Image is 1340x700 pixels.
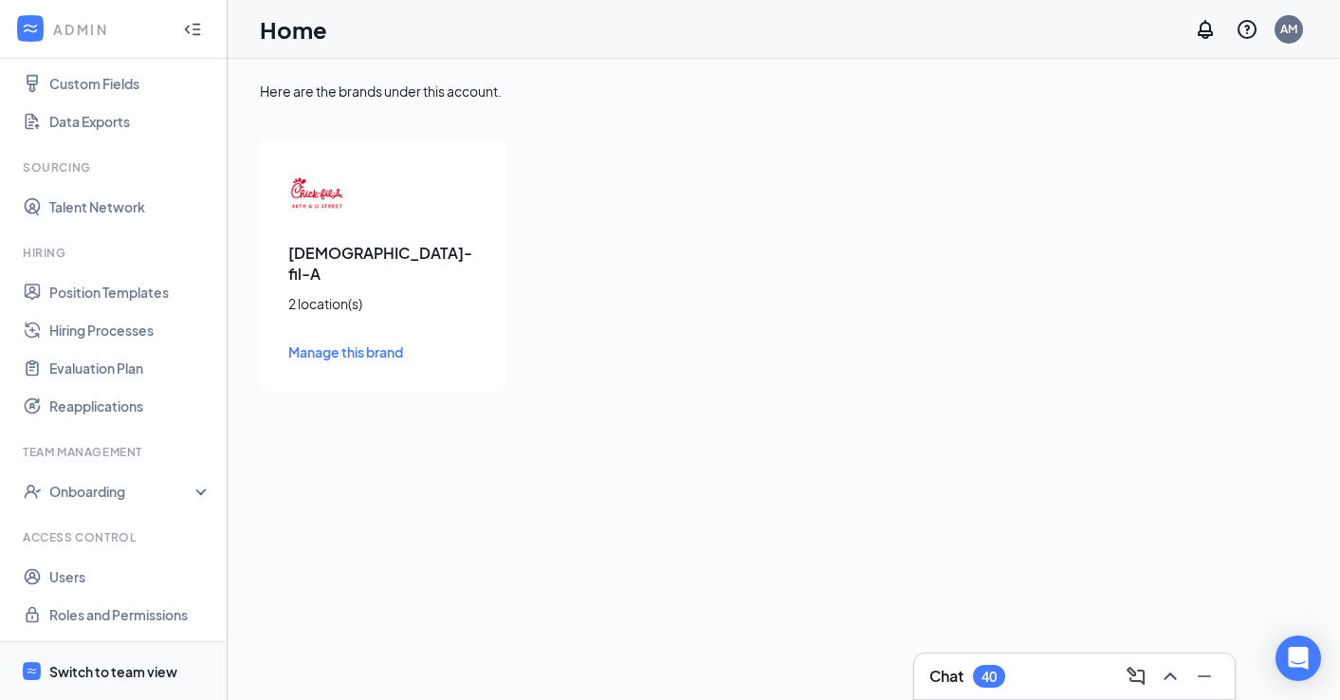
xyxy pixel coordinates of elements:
a: Custom Fields [49,64,211,102]
div: Onboarding [49,482,195,501]
div: 2 location(s) [288,294,478,313]
span: Manage this brand [288,343,403,360]
button: ChevronUp [1155,661,1185,691]
svg: ComposeMessage [1125,665,1147,688]
a: Position Templates [49,273,211,311]
a: Evaluation Plan [49,349,211,387]
h3: [DEMOGRAPHIC_DATA]-fil-A [288,243,478,285]
h1: Home [260,13,327,46]
a: Roles and Permissions [49,596,211,634]
div: AM [1280,21,1297,37]
a: Talent Network [49,188,211,226]
svg: WorkstreamLogo [26,665,38,677]
button: Minimize [1189,661,1220,691]
a: Reapplications [49,387,211,425]
div: Access control [23,529,208,545]
img: Chick-fil-A logo [288,167,345,224]
button: ComposeMessage [1121,661,1151,691]
svg: QuestionInfo [1236,18,1258,41]
div: Open Intercom Messenger [1276,636,1321,681]
a: Data Exports [49,102,211,140]
div: Here are the brands under this account. [260,82,1308,101]
svg: WorkstreamLogo [21,19,40,38]
a: Users [49,558,211,596]
svg: Minimize [1193,665,1216,688]
div: 40 [982,669,997,685]
h3: Chat [929,666,964,687]
div: ADMIN [53,20,166,39]
svg: UserCheck [23,482,42,501]
a: Hiring Processes [49,311,211,349]
svg: Collapse [183,20,202,39]
div: Hiring [23,245,208,261]
svg: ChevronUp [1159,665,1182,688]
div: Switch to team view [49,662,177,681]
div: Team Management [23,444,208,460]
svg: Notifications [1194,18,1217,41]
div: Sourcing [23,159,208,175]
a: Manage this brand [288,341,478,362]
